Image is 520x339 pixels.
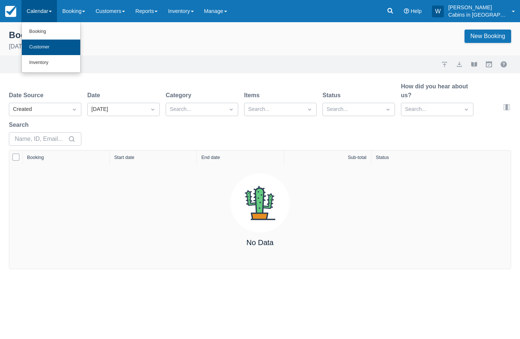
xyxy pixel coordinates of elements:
[246,238,273,247] h4: No Data
[9,121,31,129] label: Search
[149,106,156,113] span: Dropdown icon
[463,106,470,113] span: Dropdown icon
[27,155,44,160] div: Booking
[87,91,103,100] label: Date
[9,42,71,51] p: [DATE]
[13,105,64,113] div: Created
[21,22,81,73] ul: Calendar
[91,105,142,113] div: [DATE]
[465,30,511,43] a: New Booking
[448,4,507,11] p: [PERSON_NAME]
[448,11,507,18] p: Cabins in [GEOGRAPHIC_DATA]
[401,82,473,100] label: How did you hear about us?
[376,155,389,160] div: Status
[9,30,71,41] div: Booking Index
[227,106,235,113] span: Dropdown icon
[22,55,80,71] a: Inventory
[432,6,444,17] div: W
[22,40,80,55] a: Customer
[9,91,46,100] label: Date Source
[5,6,16,17] img: checkfront-main-nav-mini-logo.png
[440,60,449,69] a: import
[404,9,409,14] i: Help
[22,24,80,40] a: Booking
[306,106,313,113] span: Dropdown icon
[323,91,344,100] label: Status
[455,60,464,69] button: export
[114,155,135,160] div: Start date
[411,8,422,14] span: Help
[15,132,67,146] input: Name, ID, Email...
[348,155,366,160] div: Sub-total
[71,106,78,113] span: Dropdown icon
[384,106,392,113] span: Dropdown icon
[244,91,263,100] label: Items
[201,155,220,160] div: End date
[166,91,194,100] label: Category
